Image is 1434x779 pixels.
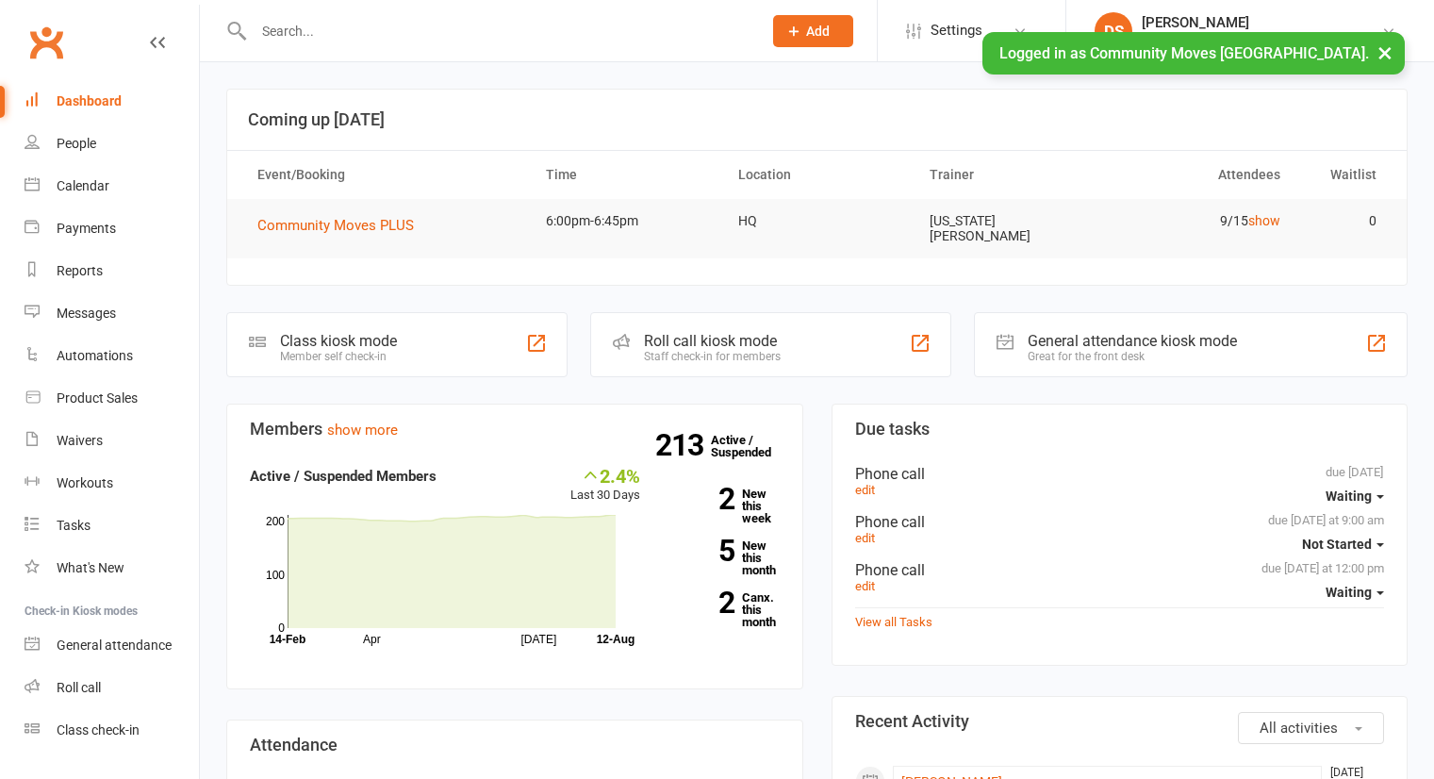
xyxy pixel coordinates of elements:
[1238,712,1384,744] button: All activities
[1302,527,1384,561] button: Not Started
[570,465,640,506] div: Last 30 Days
[280,350,397,363] div: Member self check-in
[529,151,721,199] th: Time
[57,433,103,448] div: Waivers
[57,221,116,236] div: Payments
[25,547,199,589] a: What's New
[250,736,780,754] h3: Attendance
[257,217,414,234] span: Community Moves PLUS
[855,420,1385,439] h3: Due tasks
[668,588,734,617] strong: 2
[25,80,199,123] a: Dashboard
[25,505,199,547] a: Tasks
[644,350,781,363] div: Staff check-in for members
[1028,350,1237,363] div: Great for the front desk
[644,332,781,350] div: Roll call kiosk mode
[1142,31,1381,48] div: Community Moves [GEOGRAPHIC_DATA]
[25,335,199,377] a: Automations
[25,123,199,165] a: People
[668,539,780,576] a: 5New this month
[855,483,875,497] a: edit
[668,537,734,565] strong: 5
[25,207,199,250] a: Payments
[668,485,734,513] strong: 2
[1105,151,1297,199] th: Attendees
[25,624,199,667] a: General attendance kiosk mode
[57,560,124,575] div: What's New
[248,110,1386,129] h3: Coming up [DATE]
[1297,151,1393,199] th: Waitlist
[280,332,397,350] div: Class kiosk mode
[23,19,70,66] a: Clubworx
[1326,585,1372,600] span: Waiting
[57,136,96,151] div: People
[57,722,140,738] div: Class check-in
[25,709,199,752] a: Class kiosk mode
[57,306,116,321] div: Messages
[57,518,91,533] div: Tasks
[1326,575,1384,609] button: Waiting
[57,390,138,406] div: Product Sales
[855,579,875,593] a: edit
[721,151,914,199] th: Location
[57,93,122,108] div: Dashboard
[1142,14,1381,31] div: [PERSON_NAME]
[1028,332,1237,350] div: General attendance kiosk mode
[668,488,780,524] a: 2New this week
[248,18,749,44] input: Search...
[913,151,1105,199] th: Trainer
[1260,720,1338,737] span: All activities
[25,292,199,335] a: Messages
[25,250,199,292] a: Reports
[1248,213,1280,228] a: show
[1302,537,1372,552] span: Not Started
[1368,32,1402,73] button: ×
[257,214,427,237] button: Community Moves PLUS
[855,531,875,545] a: edit
[855,615,932,629] a: View all Tasks
[570,465,640,486] div: 2.4%
[855,513,1385,531] div: Phone call
[931,9,982,52] span: Settings
[57,263,103,278] div: Reports
[1326,479,1384,513] button: Waiting
[327,422,398,439] a: show more
[25,165,199,207] a: Calendar
[250,420,780,439] h3: Members
[999,44,1369,62] span: Logged in as Community Moves [GEOGRAPHIC_DATA].
[250,468,437,485] strong: Active / Suspended Members
[855,561,1385,579] div: Phone call
[1095,12,1132,50] div: DS
[57,475,113,490] div: Workouts
[529,199,721,243] td: 6:00pm-6:45pm
[25,462,199,505] a: Workouts
[240,151,529,199] th: Event/Booking
[711,420,794,472] a: 213Active / Suspended
[773,15,853,47] button: Add
[721,199,914,243] td: HQ
[25,667,199,709] a: Roll call
[57,348,133,363] div: Automations
[655,431,711,459] strong: 213
[25,377,199,420] a: Product Sales
[1326,489,1372,504] span: Waiting
[57,638,172,653] div: General attendance
[855,465,1385,483] div: Phone call
[57,680,101,695] div: Roll call
[1105,199,1297,243] td: 9/15
[57,178,109,193] div: Calendar
[1297,199,1393,243] td: 0
[855,712,1385,731] h3: Recent Activity
[806,24,830,39] span: Add
[913,199,1105,258] td: [US_STATE] [PERSON_NAME]
[668,591,780,628] a: 2Canx. this month
[25,420,199,462] a: Waivers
